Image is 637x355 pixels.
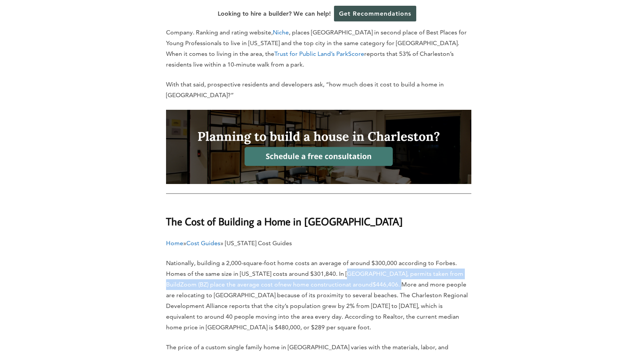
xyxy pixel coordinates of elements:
[166,81,444,99] span: With that said, prospective residents and developers ask, “how much does it cost to build a home ...
[273,29,289,36] a: Niche
[186,239,220,247] a: Cost Guides
[166,238,471,249] p: » » [US_STATE] Cost Guides
[274,50,364,57] a: Trust for Public Land’s ParkScore
[166,239,183,247] a: Home
[166,215,403,228] strong: The Cost of Building a Home in [GEOGRAPHIC_DATA]
[373,281,398,288] b: $446,406
[346,281,373,288] span: at around
[166,29,467,57] span: , places [GEOGRAPHIC_DATA] in second place of Best Places for Young Professionals to live in [US_...
[334,6,416,21] a: Get Recommendations
[280,281,346,288] b: new home construction
[166,259,463,288] span: Nationally, building a 2,000-square-foot home costs an average of around $300,000 according to Fo...
[166,281,468,331] span: . More and more people are relocating to [GEOGRAPHIC_DATA] because of its proximity to several be...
